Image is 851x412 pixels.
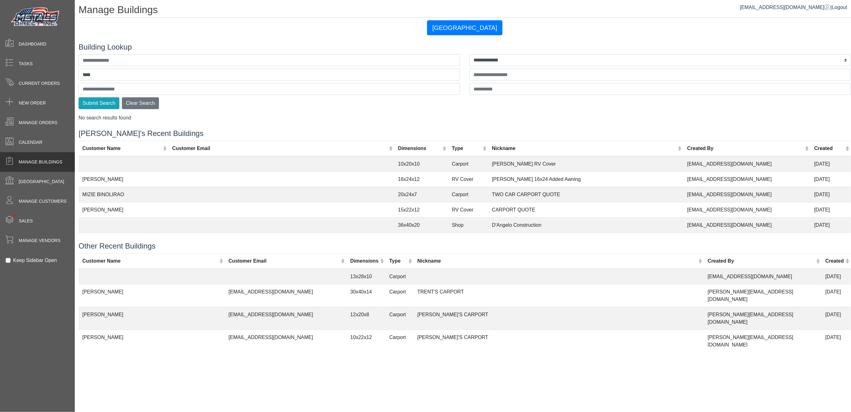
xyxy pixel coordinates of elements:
[684,172,810,187] td: [EMAIL_ADDRESS][DOMAIN_NAME]
[122,97,159,109] button: Clear Search
[414,330,704,352] td: [PERSON_NAME]'S CARPORT
[394,156,448,172] td: 10x20x10
[79,330,225,352] td: [PERSON_NAME]
[394,172,448,187] td: 16x24x12
[684,202,810,217] td: [EMAIL_ADDRESS][DOMAIN_NAME]
[386,330,414,352] td: Carport
[79,307,225,330] td: [PERSON_NAME]
[452,145,481,152] div: Type
[225,330,347,352] td: [EMAIL_ADDRESS][DOMAIN_NAME]
[448,172,488,187] td: RV Cover
[9,6,62,29] img: Metals Direct Inc Logo
[82,145,161,152] div: Customer Name
[810,156,851,172] td: [DATE]
[448,217,488,233] td: Shop
[704,307,822,330] td: [PERSON_NAME][EMAIL_ADDRESS][DOMAIN_NAME]
[79,97,119,109] button: Submit Search
[414,307,704,330] td: [PERSON_NAME]'S CARPORT
[448,187,488,202] td: Carport
[386,269,414,284] td: Carport
[488,202,684,217] td: CARPORT QUOTE
[708,257,815,265] div: Created By
[350,257,379,265] div: Dimensions
[488,172,684,187] td: [PERSON_NAME] 16x24 Added Awning
[389,257,407,265] div: Type
[832,5,847,10] span: Logout
[427,20,502,35] button: [GEOGRAPHIC_DATA]
[492,145,676,152] div: Nickname
[684,187,810,202] td: [EMAIL_ADDRESS][DOMAIN_NAME]
[347,269,386,284] td: 13x28x10
[488,233,684,248] td: CARPORT ROOF ONLY
[398,145,441,152] div: Dimensions
[427,25,502,30] a: [GEOGRAPHIC_DATA]
[19,178,64,185] span: [GEOGRAPHIC_DATA]
[19,41,46,47] span: Dashboard
[684,233,810,248] td: [EMAIL_ADDRESS][DOMAIN_NAME]
[79,4,851,18] h1: Manage Buildings
[19,237,60,244] span: Manage Vendors
[822,330,851,352] td: [DATE]
[79,172,168,187] td: [PERSON_NAME]
[386,307,414,330] td: Carport
[448,202,488,217] td: RV Cover
[19,80,60,87] span: Current Orders
[417,257,697,265] div: Nickname
[488,217,684,233] td: D'Angelo Construction
[79,233,168,248] td: [PERSON_NAME]
[13,257,57,264] label: Keep Sidebar Open
[79,284,225,307] td: [PERSON_NAME]
[79,129,851,138] h4: [PERSON_NAME]'s Recent Buildings
[448,233,488,248] td: Carport
[347,284,386,307] td: 30x40x14
[79,202,168,217] td: [PERSON_NAME]
[19,100,46,106] span: New Order
[810,202,851,217] td: [DATE]
[810,172,851,187] td: [DATE]
[825,257,844,265] div: Created
[810,217,851,233] td: [DATE]
[704,330,822,352] td: [PERSON_NAME][EMAIL_ADDRESS][DOMAIN_NAME]
[448,156,488,172] td: Carport
[488,156,684,172] td: [PERSON_NAME] RV Cover
[19,218,33,224] span: Sales
[19,198,67,205] span: Manage Customers
[19,159,62,165] span: Manage Buildings
[225,307,347,330] td: [EMAIL_ADDRESS][DOMAIN_NAME]
[394,202,448,217] td: 15x22x12
[704,269,822,284] td: [EMAIL_ADDRESS][DOMAIN_NAME]
[82,257,218,265] div: Customer Name
[386,284,414,307] td: Carport
[687,145,804,152] div: Created By
[19,139,42,146] span: Calendar
[414,284,704,307] td: TRENT'S CARPORT
[704,284,822,307] td: [PERSON_NAME][EMAIL_ADDRESS][DOMAIN_NAME]
[228,257,339,265] div: Customer Email
[225,284,347,307] td: [EMAIL_ADDRESS][DOMAIN_NAME]
[394,217,448,233] td: 36x40x20
[19,61,33,67] span: Tasks
[172,145,387,152] div: Customer Email
[810,233,851,248] td: [DATE]
[394,233,448,248] td: 24x32x13
[822,269,851,284] td: [DATE]
[79,242,851,251] h4: Other Recent Buildings
[684,156,810,172] td: [EMAIL_ADDRESS][DOMAIN_NAME]
[740,4,847,11] div: |
[394,187,448,202] td: 20x24x7
[79,187,168,202] td: MIZIE BINOLIRAO
[79,114,851,122] div: No search results found
[79,43,851,52] h4: Building Lookup
[814,145,844,152] div: Created
[822,284,851,307] td: [DATE]
[740,5,831,10] a: [EMAIL_ADDRESS][DOMAIN_NAME]
[19,119,57,126] span: Manage Orders
[488,187,684,202] td: TWO CAR CARPORT QUOTE
[6,206,22,226] span: •
[347,307,386,330] td: 12x20x8
[810,187,851,202] td: [DATE]
[822,307,851,330] td: [DATE]
[347,330,386,352] td: 10x22x12
[684,217,810,233] td: [EMAIL_ADDRESS][DOMAIN_NAME]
